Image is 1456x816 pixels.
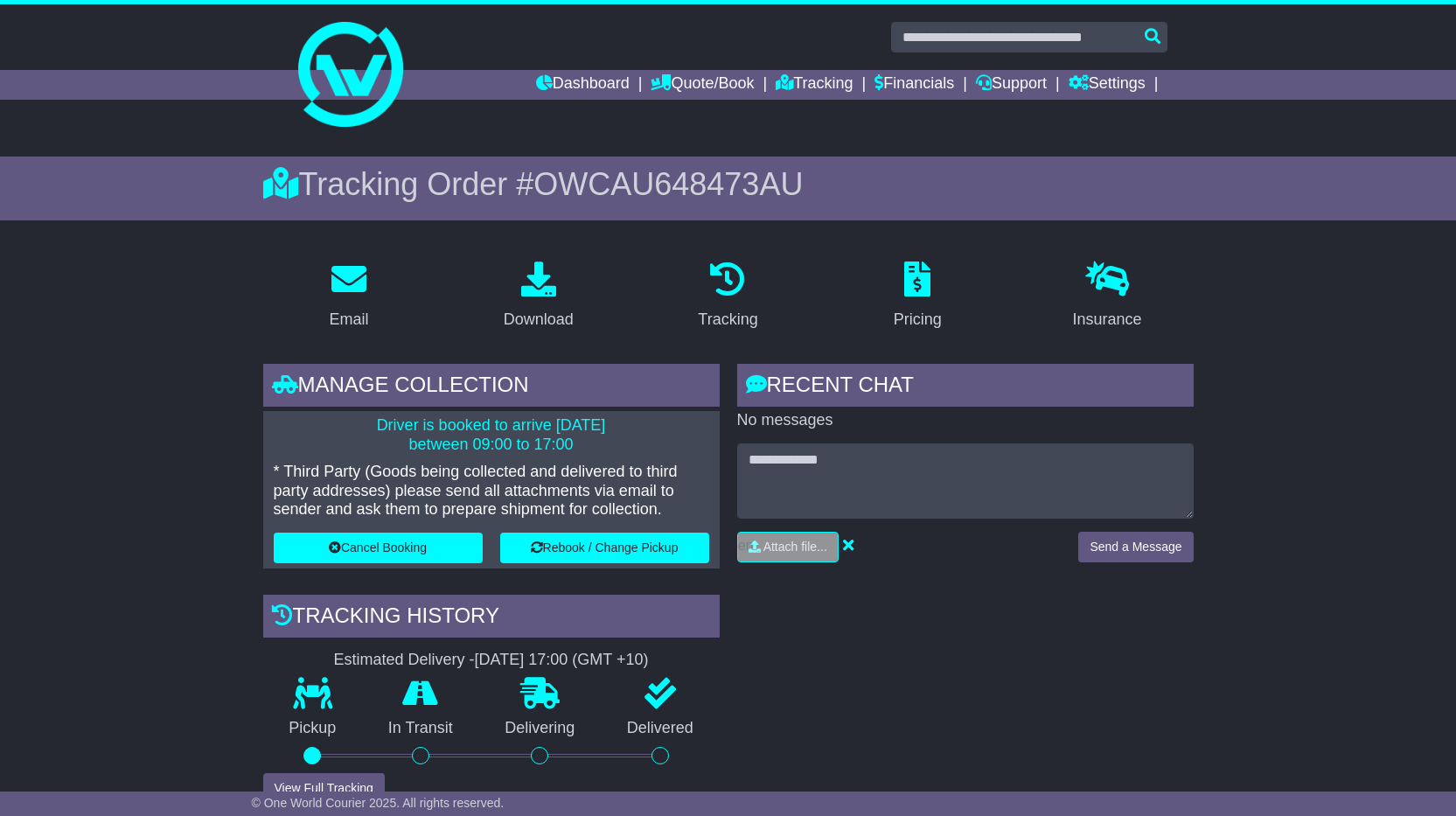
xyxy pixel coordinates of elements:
a: Tracking [686,255,769,338]
p: * Third Party (Goods being collected and delivered to third party addresses) please send all atta... [274,463,709,520]
div: Tracking Order # [263,165,1194,203]
p: Delivered [601,719,720,738]
a: Email [317,255,380,338]
a: Tracking [776,70,853,100]
div: Manage collection [263,364,720,411]
p: Pickup [263,719,363,738]
div: Email [329,308,368,331]
button: Send a Message [1078,532,1193,562]
a: Download [492,255,585,338]
p: Delivering [479,719,602,738]
p: Driver is booked to arrive [DATE] between 09:00 to 17:00 [274,416,709,454]
a: Pricing [882,255,953,338]
button: View Full Tracking [263,773,385,804]
a: Support [976,70,1047,100]
div: Insurance [1073,308,1142,331]
button: Rebook / Change Pickup [500,533,709,563]
span: OWCAU648473AU [533,166,803,202]
a: Dashboard [536,70,630,100]
div: Tracking history [263,595,720,642]
div: RECENT CHAT [737,364,1194,411]
div: Pricing [894,308,942,331]
div: Estimated Delivery - [263,651,720,670]
a: Quote/Book [651,70,754,100]
p: No messages [737,411,1194,430]
a: Financials [874,70,954,100]
p: In Transit [362,719,479,738]
span: © One World Courier 2025. All rights reserved. [252,796,505,810]
a: Insurance [1062,255,1153,338]
div: Tracking [698,308,757,331]
a: Settings [1069,70,1146,100]
div: [DATE] 17:00 (GMT +10) [475,651,649,670]
div: Download [504,308,574,331]
button: Cancel Booking [274,533,483,563]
